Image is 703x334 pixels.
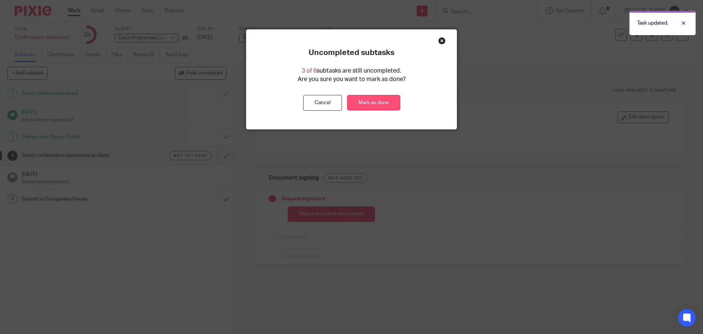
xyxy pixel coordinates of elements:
[303,95,342,111] button: Cancel
[302,68,317,74] span: 3 of 6
[347,95,400,111] a: Mark as done
[637,19,668,27] p: Task updated.
[438,37,446,44] div: Close this dialog window
[302,67,401,75] p: subtasks are still uncompleted.
[309,48,394,58] p: Uncompleted subtasks
[298,75,406,84] p: Are you sure you want to mark as done?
